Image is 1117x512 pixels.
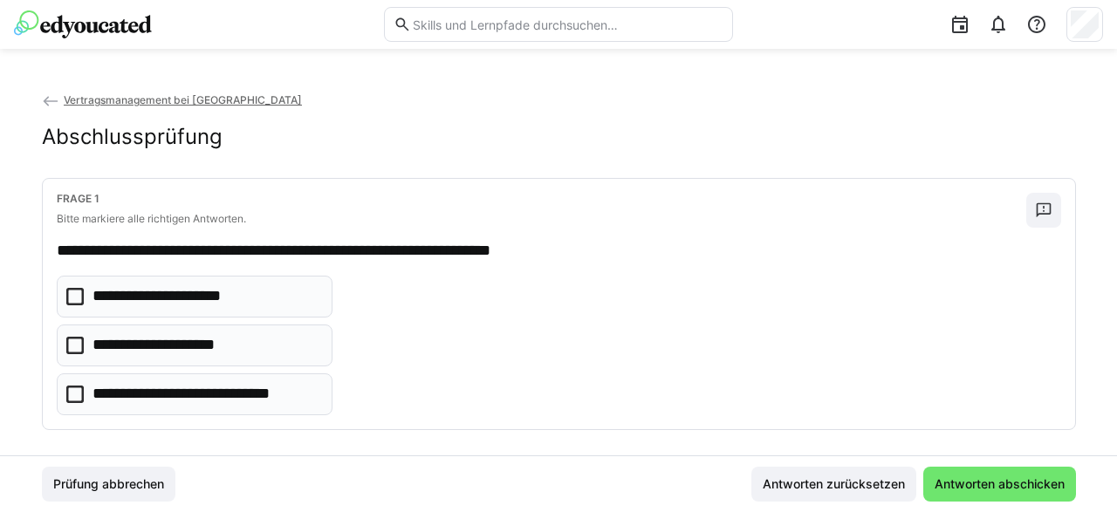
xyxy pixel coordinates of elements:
[411,17,723,32] input: Skills und Lernpfade durchsuchen…
[932,475,1067,493] span: Antworten abschicken
[42,124,223,150] h2: Abschlussprüfung
[57,193,1026,205] h4: Frage 1
[42,93,302,106] a: Vertragsmanagement bei [GEOGRAPHIC_DATA]
[751,467,916,502] button: Antworten zurücksetzen
[51,475,167,493] span: Prüfung abbrechen
[923,467,1076,502] button: Antworten abschicken
[64,93,302,106] span: Vertragsmanagement bei [GEOGRAPHIC_DATA]
[57,212,1026,226] p: Bitte markiere alle richtigen Antworten.
[42,467,175,502] button: Prüfung abbrechen
[760,475,908,493] span: Antworten zurücksetzen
